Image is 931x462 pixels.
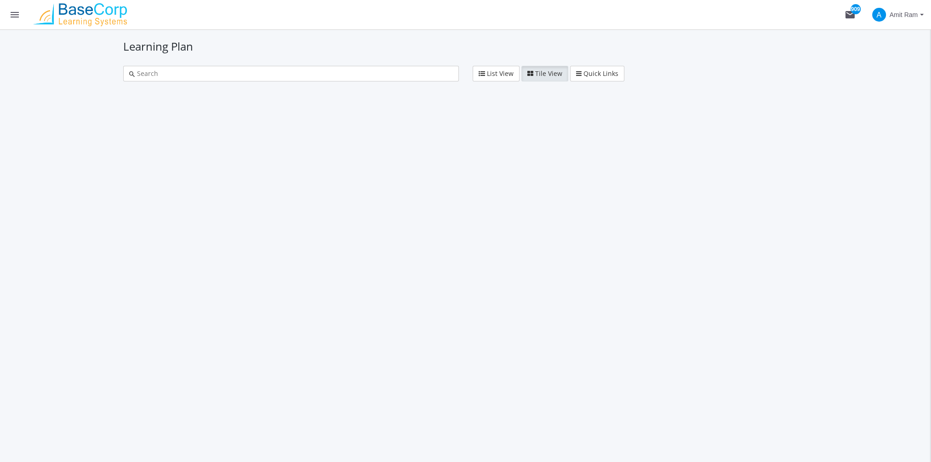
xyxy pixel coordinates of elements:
[29,3,131,26] img: logo.png
[9,9,20,20] mat-icon: menu
[123,39,808,54] h1: Learning Plan
[872,8,886,22] span: A
[135,69,453,78] input: Search
[890,6,918,23] span: Amit Ram
[845,9,856,20] mat-icon: mail
[487,69,514,78] span: List View
[583,69,618,78] span: Quick Links
[535,69,562,78] span: Tile View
